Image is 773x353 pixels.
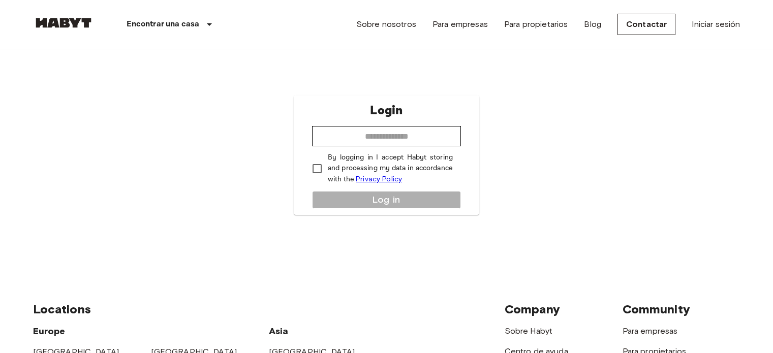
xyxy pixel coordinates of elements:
a: Para propietarios [504,18,568,30]
span: Locations [33,302,91,316]
a: Contactar [617,14,675,35]
a: Iniciar sesión [692,18,740,30]
p: Encontrar una casa [127,18,200,30]
span: Europe [33,326,66,337]
a: Para empresas [623,326,678,336]
span: Community [623,302,690,316]
a: Para empresas [432,18,488,30]
a: Sobre Habyt [505,326,553,336]
span: Company [505,302,561,316]
p: By logging in I accept Habyt storing and processing my data in accordance with the [328,152,453,185]
a: Sobre nosotros [356,18,416,30]
span: Asia [269,326,289,337]
a: Privacy Policy [356,175,402,183]
img: Habyt [33,18,94,28]
p: Login [370,102,403,120]
a: Blog [584,18,601,30]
